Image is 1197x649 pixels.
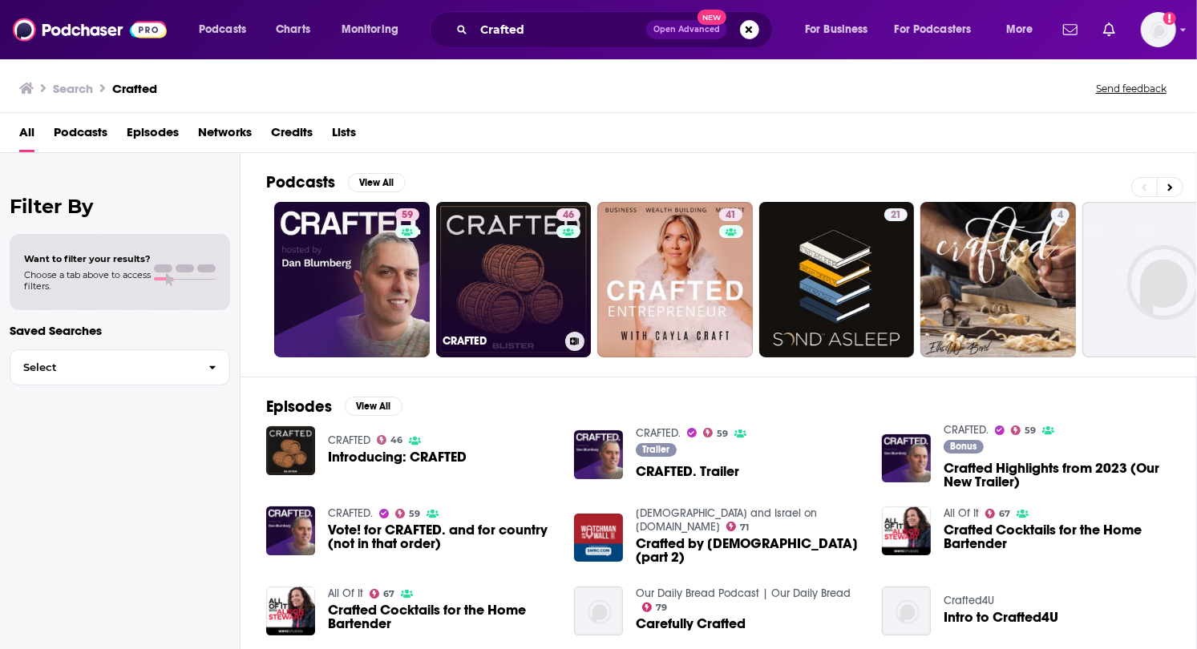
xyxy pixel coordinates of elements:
a: Crafted Highlights from 2023 (Our New Trailer) [882,434,931,483]
span: Monitoring [342,18,398,41]
button: Show profile menu [1141,12,1176,47]
a: Episodes [127,119,179,152]
span: Select [10,362,196,373]
h3: CRAFTED [443,334,559,348]
a: Crafted by God (part 2) [636,537,863,564]
span: Logged in as oliviaschaefers [1141,12,1176,47]
button: open menu [995,17,1053,42]
a: 59 [274,202,430,357]
a: Show notifications dropdown [1057,16,1084,43]
a: CRAFTED [328,433,370,447]
span: 4 [1057,208,1063,224]
h2: Podcasts [266,172,335,192]
a: Vote! for CRAFTED. and for country (not in that order) [328,523,555,550]
button: Send feedback [1091,82,1171,95]
button: Open AdvancedNew [646,20,727,39]
img: Crafted Cocktails for the Home Bartender [266,587,315,635]
a: Charts [265,17,320,42]
a: Show notifications dropdown [1097,16,1122,43]
a: CRAFTED. [636,426,681,440]
a: 41 [597,202,753,357]
span: 59 [717,430,728,437]
img: Introducing: CRAFTED [266,426,315,475]
img: Carefully Crafted [574,587,623,635]
a: All Of It [328,587,363,600]
a: Crafted Cocktails for the Home Bartender [882,506,931,555]
button: open menu [188,17,267,42]
span: Podcasts [199,18,246,41]
span: 67 [383,591,394,598]
a: 46 [556,208,580,221]
input: Search podcasts, credits, & more... [474,17,646,42]
a: PodcastsView All [266,172,406,192]
img: Intro to Crafted4U [882,587,931,635]
span: For Podcasters [895,18,972,41]
span: 71 [740,524,749,531]
a: 79 [642,603,668,612]
a: 67 [985,509,1011,518]
span: 59 [409,510,420,518]
svg: Add a profile image [1163,12,1176,25]
span: For Business [805,18,868,41]
a: Vote! for CRAFTED. and for country (not in that order) [266,506,315,555]
a: Introducing: CRAFTED [328,450,467,464]
a: 4 [920,202,1076,357]
button: View All [348,173,406,192]
span: Open Advanced [653,26,720,34]
img: CRAFTED. Trailer [574,430,623,479]
img: Podchaser - Follow, Share and Rate Podcasts [13,14,167,45]
a: Carefully Crafted [636,617,746,631]
a: 59 [703,428,729,437]
p: Saved Searches [10,323,230,338]
a: All Of It [944,506,979,520]
a: Crafted Cocktails for the Home Bartender [328,603,555,631]
span: Choose a tab above to access filters. [24,269,151,292]
a: Crafted Highlights from 2023 (Our New Trailer) [944,462,1171,489]
a: 4 [1051,208,1070,221]
a: CRAFTED. [944,423,989,437]
a: CRAFTED. [328,506,373,520]
a: Networks [198,119,252,152]
span: 46 [390,437,402,444]
a: 59 [395,208,419,221]
a: 59 [395,509,421,518]
a: EpisodesView All [266,397,402,417]
span: Crafted by [DEMOGRAPHIC_DATA] (part 2) [636,537,863,564]
a: Crafted by God (part 2) [574,514,623,562]
h2: Episodes [266,397,332,417]
span: More [1006,18,1033,41]
a: All [19,119,34,152]
span: CRAFTED. Trailer [636,465,739,478]
a: Credits [271,119,313,152]
a: Our Daily Bread Podcast | Our Daily Bread [636,587,851,600]
span: 79 [656,604,667,611]
img: User Profile [1141,12,1176,47]
span: New [698,10,726,25]
span: Trailer [642,445,669,454]
h3: Search [53,81,93,96]
button: open menu [794,17,888,42]
span: Lists [332,119,356,152]
a: 41 [719,208,742,221]
span: Crafted Cocktails for the Home Bartender [944,523,1171,550]
span: Want to filter your results? [24,253,151,264]
a: 21 [759,202,915,357]
a: Podcasts [54,119,107,152]
span: 41 [726,208,736,224]
a: 67 [370,589,395,599]
button: Select [10,349,230,385]
span: 59 [1025,427,1036,434]
a: Intro to Crafted4U [944,611,1058,624]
